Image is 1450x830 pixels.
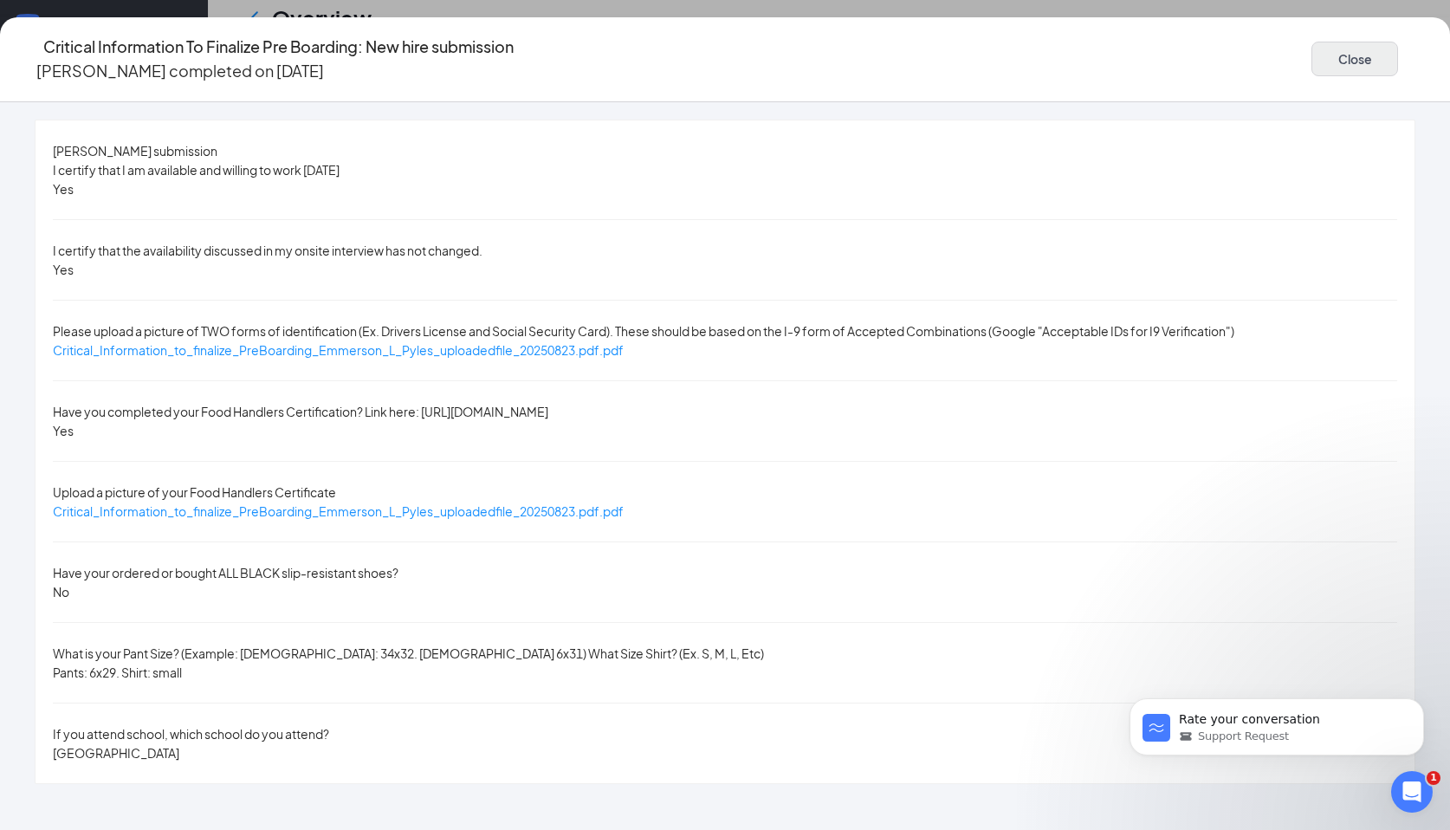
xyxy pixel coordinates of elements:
span: Upload a picture of your Food Handlers Certificate [53,484,336,500]
a: Critical_Information_to_finalize_PreBoarding_Emmerson_L_Pyles_uploadedfile_20250823.pdf.pdf [53,503,624,519]
span: Have you completed your Food Handlers Certification? Link here: [URL][DOMAIN_NAME] [53,404,548,419]
span: Have your ordered or bought ALL BLACK slip-resistant shoes? [53,565,398,580]
span: Yes [53,262,74,277]
span: I certify that I am available and willing to work [DATE] [53,162,340,178]
span: [GEOGRAPHIC_DATA] [53,745,179,761]
span: What is your Pant Size? (Example: [DEMOGRAPHIC_DATA]: 34x32. [DEMOGRAPHIC_DATA] 6x31) What Size S... [53,645,764,661]
p: [PERSON_NAME] completed on [DATE] [36,59,324,83]
span: I certify that the availability discussed in my onsite interview has not changed. [53,243,482,258]
h4: Critical Information To Finalize Pre Boarding: New hire submission [43,35,514,59]
span: 1 [1427,771,1440,785]
span: Please upload a picture of TWO forms of identification (Ex. Drivers License and Social Security C... [53,323,1234,339]
a: Critical_Information_to_finalize_PreBoarding_Emmerson_L_Pyles_uploadedfile_20250823.pdf.pdf [53,342,624,358]
iframe: Intercom live chat [1391,771,1433,813]
span: Yes [53,181,74,197]
span: If you attend school, which school do you attend? [53,726,329,742]
button: Close [1311,42,1398,76]
span: Yes [53,423,74,438]
iframe: Intercom notifications message [1104,662,1450,783]
span: Pants: 6x29. Shirt: small [53,665,182,680]
span: No [53,584,69,600]
span: [PERSON_NAME] submission [53,143,217,159]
